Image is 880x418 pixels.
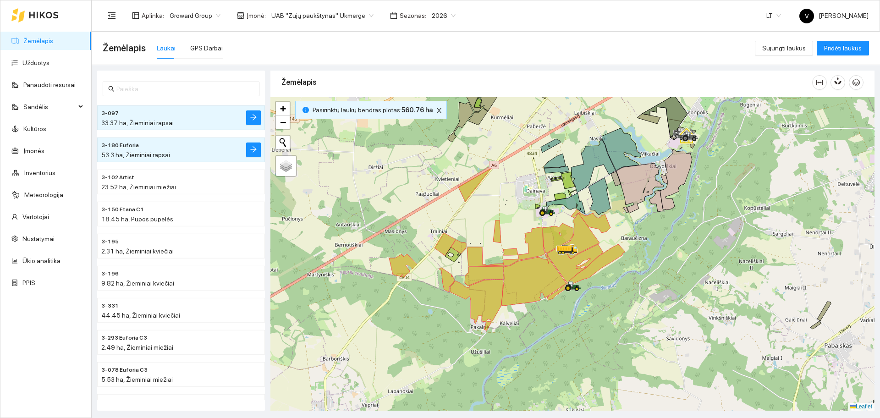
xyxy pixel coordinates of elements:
span: arrow-right [250,146,257,154]
a: Užduotys [22,59,49,66]
span: 5.53 ha, Žieminiai miežiai [101,376,173,383]
button: arrow-right [246,143,261,157]
a: Sujungti laukus [755,44,813,52]
span: 2.31 ha, Žieminiai kviečiai [101,247,174,255]
span: 2.49 ha, Žieminiai miežiai [101,344,173,351]
span: 3-150 Etana C1 [101,205,144,214]
span: Sujungti laukus [762,43,806,53]
span: 3-266 Euforia C3 [101,398,147,407]
span: 33.37 ha, Žieminiai rapsai [101,119,174,126]
span: 2026 [432,9,456,22]
span: Žemėlapis [103,41,146,55]
span: info-circle [302,107,309,113]
a: Leaflet [850,403,872,410]
span: 9.82 ha, Žieminiai kviečiai [101,280,174,287]
span: [PERSON_NAME] [799,12,869,19]
button: menu-fold [103,6,121,25]
a: Pridėti laukus [817,44,869,52]
span: 3-102 Artist [101,173,134,182]
a: Inventorius [24,169,55,176]
span: menu-fold [108,11,116,20]
input: Paieška [116,84,254,94]
span: 3-196 [101,269,119,278]
span: Sezonas : [400,11,426,21]
span: Groward Group [170,9,220,22]
span: close [434,107,444,114]
span: 3-331 [101,302,119,310]
span: 3-180 Euforia [101,141,139,150]
span: Įmonė : [247,11,266,21]
button: Sujungti laukus [755,41,813,55]
span: V [805,9,809,23]
a: PPIS [22,279,35,286]
a: Panaudoti resursai [23,81,76,88]
div: Laukai [157,43,176,53]
span: 3-097 [101,109,119,118]
span: UAB "Zujų paukštynas" Ukmerge [271,9,374,22]
div: Žemėlapis [281,69,812,95]
a: Zoom in [276,102,290,115]
span: 44.45 ha, Žieminiai kviečiai [101,312,180,319]
span: + [280,103,286,114]
a: Žemėlapis [23,37,53,44]
a: Layers [276,156,296,176]
a: Nustatymai [22,235,55,242]
b: 560.76 ha [401,106,433,114]
span: 18.45 ha, Pupos pupelės [101,215,173,223]
span: layout [132,12,139,19]
span: 3-078 Euforia C3 [101,366,148,374]
span: search [108,86,115,92]
span: LT [766,9,781,22]
span: Pasirinktų laukų bendras plotas : [313,105,433,115]
span: 53.3 ha, Žieminiai rapsai [101,151,170,159]
a: Ūkio analitika [22,257,60,264]
span: column-width [813,79,826,86]
a: Vartotojai [22,213,49,220]
button: column-width [812,75,827,90]
span: 3-293 Euforia C3 [101,334,147,342]
a: Zoom out [276,115,290,129]
a: Įmonės [23,147,44,154]
span: − [280,116,286,128]
span: arrow-right [250,114,257,122]
button: Initiate a new search [276,136,290,149]
a: Kultūros [23,125,46,132]
div: GPS Darbai [190,43,223,53]
span: 3-195 [101,237,119,246]
span: Pridėti laukus [824,43,862,53]
button: arrow-right [246,110,261,125]
button: Pridėti laukus [817,41,869,55]
span: Sandėlis [23,98,76,116]
span: calendar [390,12,397,19]
span: shop [237,12,244,19]
button: close [434,105,445,116]
span: Aplinka : [142,11,164,21]
span: 23.52 ha, Žieminiai miežiai [101,183,176,191]
a: Meteorologija [24,191,63,198]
